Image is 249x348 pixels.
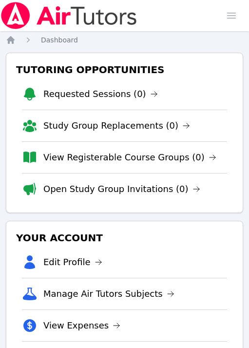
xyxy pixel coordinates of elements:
a: View Registerable Course Groups (0) [43,151,216,164]
a: Edit Profile [43,255,102,269]
a: Dashboard [41,35,78,45]
a: Requested Sessions (0) [43,87,158,101]
a: View Expenses [43,319,120,332]
h3: Your Account [14,229,235,247]
a: Manage Air Tutors Subjects [43,287,174,301]
h3: Tutoring Opportunities [14,61,235,78]
span: Dashboard [41,36,78,44]
a: Study Group Replacements (0) [43,119,190,133]
a: Open Study Group Invitations (0) [43,182,200,196]
nav: Breadcrumb [6,35,243,45]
